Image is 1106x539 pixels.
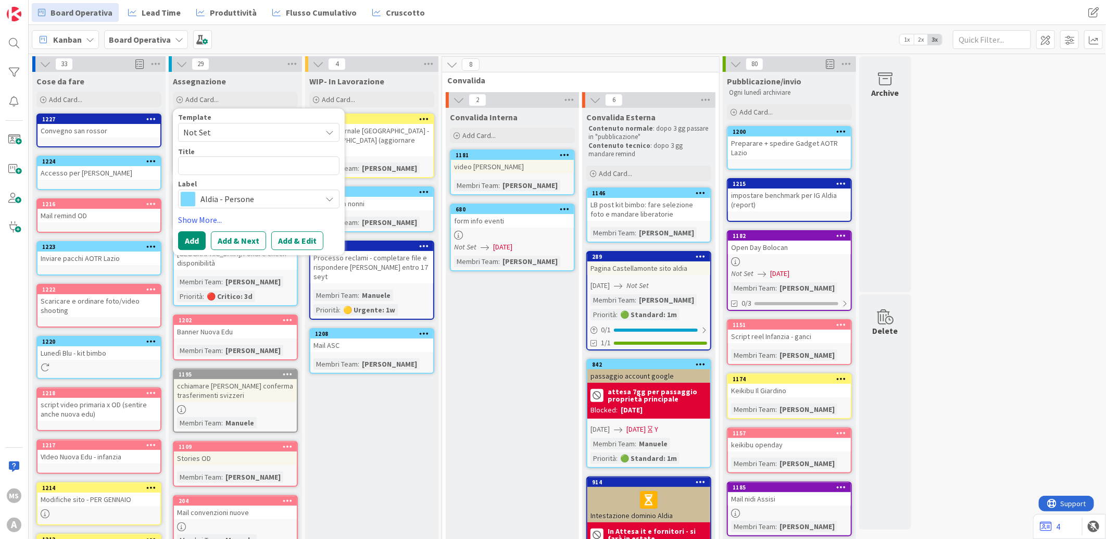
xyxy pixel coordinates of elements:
[7,518,21,532] div: A
[733,375,851,383] div: 1174
[339,304,341,316] span: :
[733,232,851,240] div: 1182
[173,76,226,86] span: Assegnazione
[739,107,773,117] span: Add Card...
[775,282,777,294] span: :
[447,75,706,85] span: Convalida
[655,424,658,435] div: Y
[183,126,313,139] span: Not Set
[451,214,574,228] div: form info eventi
[179,317,297,324] div: 1202
[358,290,359,301] span: :
[728,127,851,136] div: 1200
[731,404,775,415] div: Membri Team
[37,398,160,421] div: script video primaria x OD (sentire anche nuova edu)
[286,6,357,19] span: Flusso Cumulativo
[777,282,837,294] div: [PERSON_NAME]
[185,95,219,104] span: Add Card...
[313,304,339,316] div: Priorità
[587,360,710,383] div: 842passaggio account google
[7,7,21,21] img: Visit kanbanzone.com
[729,89,850,97] p: Ogni lunedì archiviare
[174,452,297,465] div: Stories OD
[178,180,197,187] span: Label
[310,187,433,197] div: 1219
[177,417,221,429] div: Membri Team
[451,151,574,173] div: 1181video [PERSON_NAME]
[266,3,363,22] a: Flusso Cumulativo
[587,487,710,522] div: Intestazione dominio Aldia
[179,371,297,378] div: 1195
[586,112,656,122] span: Convalida Esterna
[498,256,500,267] span: :
[341,304,398,316] div: 🟡 Urgente: 1w
[451,151,574,160] div: 1181
[37,242,160,252] div: 1223
[223,417,257,429] div: Manuele
[37,346,160,360] div: Lunedì Blu - kit bimbo
[928,34,942,45] span: 3x
[953,30,1031,49] input: Quick Filter...
[587,323,710,336] div: 0/1
[315,189,433,196] div: 1219
[174,442,297,465] div: 1109Stories OD
[592,253,710,260] div: 289
[775,521,777,532] span: :
[192,58,209,70] span: 29
[223,276,283,287] div: [PERSON_NAME]
[37,199,160,222] div: 1216Mail remind OD
[386,6,425,19] span: Cruscotto
[223,345,283,356] div: [PERSON_NAME]
[174,379,297,402] div: cchiamare [PERSON_NAME] conferma trasferimenti svizzeri
[221,471,223,483] span: :
[142,6,181,19] span: Lead Time
[469,94,486,106] span: 2
[359,290,393,301] div: Manuele
[359,162,420,174] div: [PERSON_NAME]
[588,124,653,133] strong: Contenuto normale
[500,180,560,191] div: [PERSON_NAME]
[210,6,257,19] span: Produttività
[873,324,898,337] div: Delete
[271,231,323,250] button: Add & Edit
[203,291,204,302] span: :
[456,152,574,159] div: 1181
[451,160,574,173] div: video [PERSON_NAME]
[179,497,297,505] div: 204
[914,34,928,45] span: 2x
[37,441,160,463] div: 1217VIdeo Nuova Edu - infanzia
[728,231,851,254] div: 1182Open Day Bolocan
[310,251,433,283] div: Processo reclami - completare file e rispondere [PERSON_NAME] entro 17 seyt
[310,242,433,251] div: 1131
[177,291,203,302] div: Priorità
[590,438,635,449] div: Membri Team
[37,242,160,265] div: 1223Inviare pacchi AOTR Lazio
[174,496,297,506] div: 204
[310,115,433,156] div: 1204Menù invernale [GEOGRAPHIC_DATA] - [GEOGRAPHIC_DATA] (aggiornare anno)
[310,329,433,352] div: 1208Mail ASC
[621,405,643,416] div: [DATE]
[626,281,649,290] i: Not Set
[456,206,574,213] div: 680
[358,358,359,370] span: :
[592,479,710,486] div: 914
[587,189,710,198] div: 1146
[636,438,670,449] div: Manuele
[313,358,358,370] div: Membri Team
[451,205,574,228] div: 680form info eventi
[211,231,266,250] button: Add & Next
[221,345,223,356] span: :
[601,337,611,348] span: 1/1
[728,241,851,254] div: Open Day Bolocan
[454,256,498,267] div: Membri Team
[310,115,433,124] div: 1204
[587,360,710,369] div: 842
[590,227,635,239] div: Membri Team
[587,478,710,487] div: 914
[601,324,611,335] span: 0 / 1
[462,58,480,71] span: 8
[7,488,21,503] div: MS
[626,424,646,435] span: [DATE]
[587,189,710,221] div: 1146LB post kit bimbo: fare selezione foto e mandare liberatorie
[37,294,160,317] div: Scaricare e ordinare foto/video shooting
